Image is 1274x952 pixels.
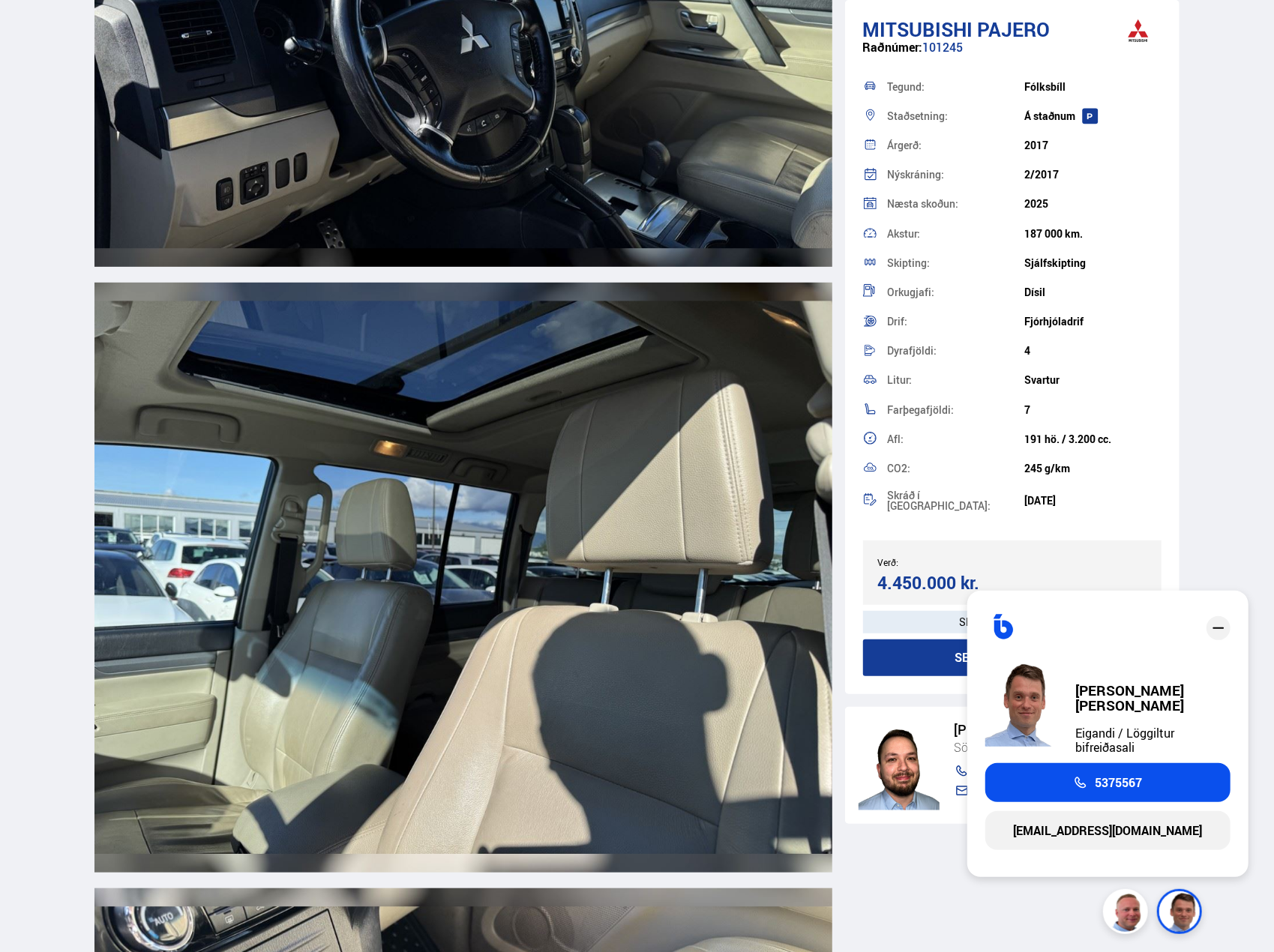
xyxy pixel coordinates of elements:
[863,639,1162,676] button: Senda fyrirspurn
[887,316,1024,327] div: Drif:
[955,738,1144,757] div: Sölustjóri
[1024,374,1162,386] div: Svartur
[887,463,1024,474] div: CO2:
[863,39,923,55] span: Raðnúmer:
[985,763,1231,802] a: 5375567
[887,111,1024,121] div: Staðsetning:
[12,6,57,51] button: Opna LiveChat spjallviðmót
[887,140,1024,151] div: Árgerð:
[1024,433,1162,445] div: 191 hö. / 3.200 cc.
[887,82,1024,92] div: Tegund:
[1024,139,1162,151] div: 2017
[1024,257,1162,269] div: Sjálfskipting
[863,611,1162,633] div: Skoðar skipti á ódýrari
[1207,616,1231,640] div: close
[955,722,1144,738] div: [PERSON_NAME]
[878,557,1012,567] div: Verð:
[863,16,973,43] span: Mitsubishi
[859,720,940,810] img: nhp88E3Fdnt1Opn2.png
[887,490,1024,511] div: Skráð í [GEOGRAPHIC_DATA]:
[985,660,1060,747] img: FbJEzSuNWCJXmdc-.webp
[887,229,1024,239] div: Akstur:
[1024,198,1162,210] div: 2025
[887,199,1024,209] div: Næsta skoðun:
[985,811,1231,850] a: [EMAIL_ADDRESS][DOMAIN_NAME]
[1108,7,1168,54] img: brand logo
[887,346,1024,356] div: Dyrafjöldi:
[887,287,1024,298] div: Orkugjafi:
[1024,463,1162,475] div: 245 g/km
[1105,891,1150,936] img: siFngHWaQ9KaOqBr.png
[1096,776,1143,789] span: 5375567
[887,258,1024,268] div: Skipting:
[887,169,1024,180] div: Nýskráning:
[887,375,1024,385] div: Litur:
[1024,228,1162,240] div: 187 000 km.
[1024,110,1162,122] div: Á staðnum
[878,573,1008,593] div: 4.450.000 kr.
[1024,286,1162,298] div: Dísil
[1024,495,1162,507] div: [DATE]
[955,765,1144,777] a: 5375564
[863,40,1162,70] div: 101245
[1024,169,1162,181] div: 2/2017
[1024,345,1162,357] div: 4
[1075,683,1231,713] div: [PERSON_NAME] [PERSON_NAME]
[887,434,1024,445] div: Afl:
[887,405,1024,415] div: Farþegafjöldi:
[1024,81,1162,93] div: Fólksbíll
[1075,726,1231,754] div: Eigandi / Löggiltur bifreiðasali
[1159,891,1204,936] img: FbJEzSuNWCJXmdc-.webp
[955,785,1144,797] a: [EMAIL_ADDRESS][DOMAIN_NAME]
[1024,404,1162,416] div: 7
[978,16,1051,43] span: PAJERO
[94,283,832,873] img: 3577224.jpeg
[1024,316,1162,328] div: Fjórhjóladrif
